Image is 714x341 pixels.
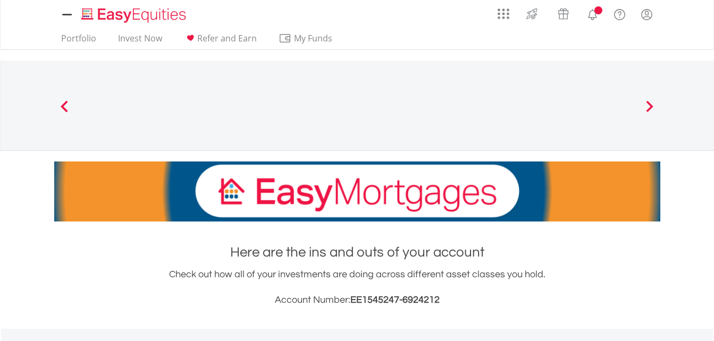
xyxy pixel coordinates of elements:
span: Refer and Earn [197,32,257,44]
a: Refer and Earn [180,33,261,49]
img: EasyMortage Promotion Banner [54,161,660,221]
a: FAQ's and Support [606,3,633,24]
img: vouchers-v2.svg [555,5,572,22]
a: Portfolio [57,33,100,49]
a: AppsGrid [491,3,516,20]
a: My Profile [633,3,660,26]
div: Check out how all of your investments are doing across different asset classes you hold. [54,267,660,308]
a: Home page [77,3,190,24]
img: grid-menu-icon.svg [498,8,509,20]
a: Vouchers [548,3,579,22]
h1: Here are the ins and outs of your account [54,243,660,262]
a: Invest Now [114,33,166,49]
span: My Funds [279,31,348,45]
img: EasyEquities_Logo.png [79,6,190,24]
span: EE1545247-6924212 [350,295,440,305]
img: thrive-v2.svg [523,5,541,22]
a: Notifications [579,3,606,24]
h3: Account Number: [54,293,660,308]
